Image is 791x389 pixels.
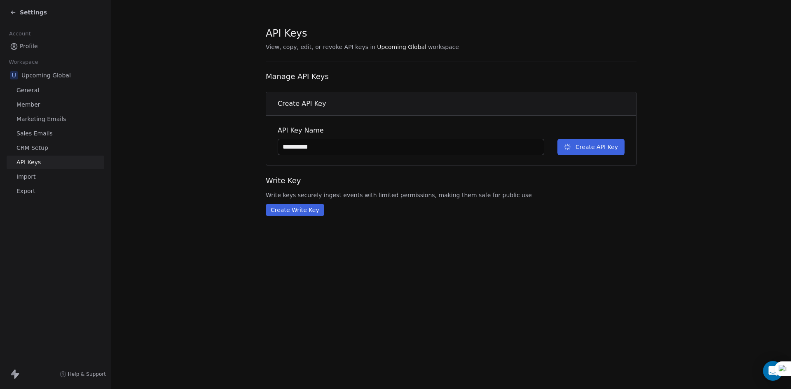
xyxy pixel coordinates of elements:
[7,127,104,140] a: Sales Emails
[16,115,66,123] span: Marketing Emails
[763,361,783,381] div: Open Intercom Messenger
[7,141,104,155] a: CRM Setup
[7,40,104,53] a: Profile
[266,175,637,186] span: Write Key
[16,158,41,167] span: API Keys
[7,184,104,198] a: Export
[21,71,71,79] span: Upcoming Global
[68,371,106,377] span: Help & Support
[20,8,47,16] span: Settings
[576,143,618,151] span: Create API Key
[20,42,38,51] span: Profile
[16,144,48,152] span: CRM Setup
[278,126,544,135] span: API Key Name
[7,98,104,112] a: Member
[7,170,104,184] a: Import
[10,8,47,16] a: Settings
[5,56,42,68] span: Workspace
[377,43,426,51] span: Upcoming Global
[10,71,18,79] span: U
[266,191,637,199] span: Write keys securely ingest events with limited permissions, making them safe for public use
[60,371,106,377] a: Help & Support
[16,100,40,109] span: Member
[16,86,39,95] span: General
[266,71,637,82] span: Manage API Keys
[557,139,625,155] button: Create API Key
[16,129,53,138] span: Sales Emails
[266,43,637,51] span: View, copy, edit, or revoke API keys in workspace
[7,112,104,126] a: Marketing Emails
[16,187,35,196] span: Export
[5,28,34,40] span: Account
[278,99,326,109] span: Create API Key
[16,172,35,181] span: Import
[7,84,104,97] a: General
[266,204,324,216] button: Create Write Key
[266,27,307,40] span: API Keys
[7,156,104,169] a: API Keys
